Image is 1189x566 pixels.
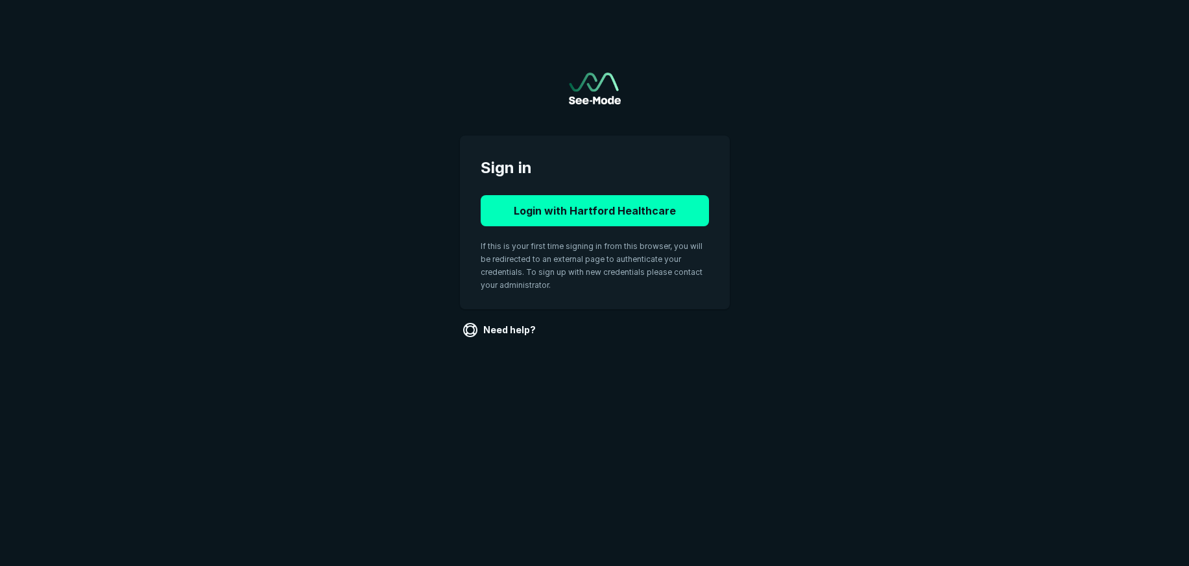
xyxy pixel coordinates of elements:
a: Go to sign in [569,73,621,104]
span: If this is your first time signing in from this browser, you will be redirected to an external pa... [481,241,703,290]
img: See-Mode Logo [569,73,621,104]
button: Login with Hartford Healthcare [481,195,709,226]
span: Sign in [481,156,709,180]
a: Need help? [460,320,541,340]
